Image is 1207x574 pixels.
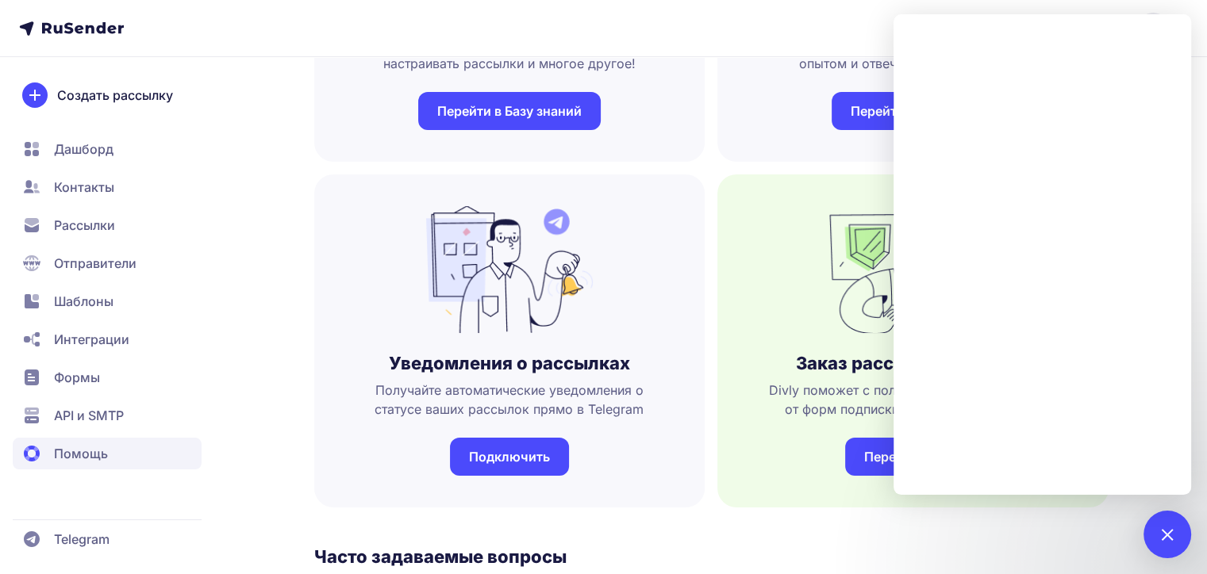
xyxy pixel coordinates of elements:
span: Получайте автоматические уведомления о статусе ваших рассылок прямо в Telegram [340,381,680,419]
span: Помощь [54,444,108,463]
span: Интеграции [54,330,129,349]
span: Создать рассылку [57,86,173,105]
span: Контакты [54,178,114,197]
span: Отправители [54,254,136,273]
img: no_photo [426,206,593,333]
a: Подключить [450,438,569,476]
span: Формы [54,368,100,387]
span: Дашборд [54,140,113,159]
span: Шаблоны [54,292,113,311]
h3: Часто задаваемые вопросы [314,545,1109,568]
a: Перейти в Divly [845,438,981,476]
span: Рассылки [54,216,115,235]
img: no_photo [829,206,996,333]
a: Telegram [13,523,202,555]
h3: Заказ рассылок под ключ [796,352,1029,374]
span: Divly поможет с полной настройкой Rusender, от форм подписки до запуска рассылок. [743,381,1083,419]
span: Telegram [54,530,110,549]
a: Перейти в Telegram [832,92,994,130]
span: API и SMTP [54,406,124,425]
a: Перейти в Базу знаний [418,92,601,130]
h3: Уведомления о рассылках [389,352,630,374]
